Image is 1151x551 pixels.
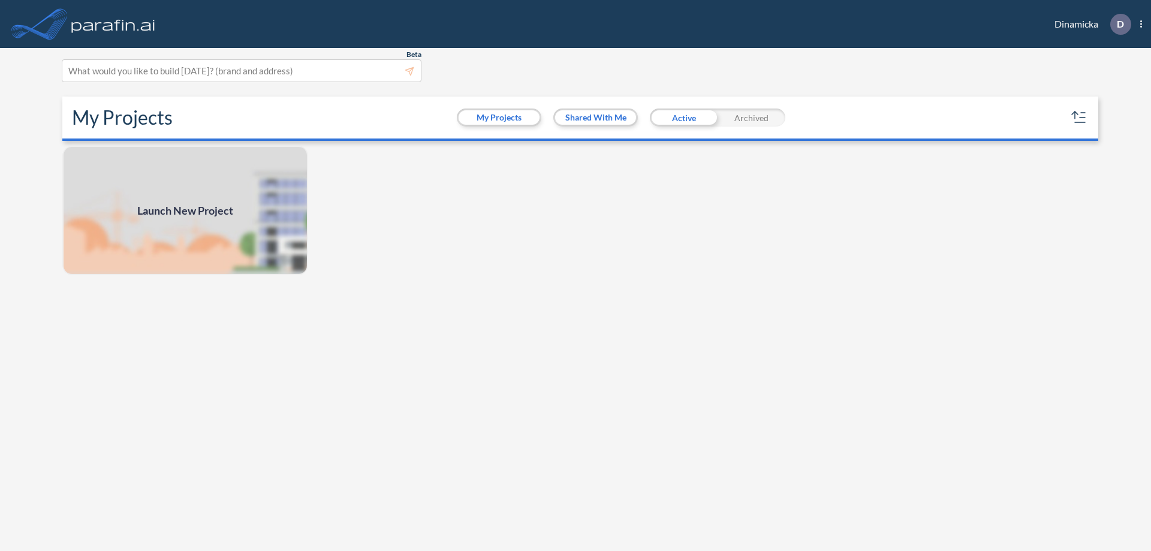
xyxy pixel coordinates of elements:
[62,146,308,275] a: Launch New Project
[555,110,636,125] button: Shared With Me
[137,203,233,219] span: Launch New Project
[718,109,785,127] div: Archived
[459,110,540,125] button: My Projects
[1036,14,1142,35] div: Dinamicka
[69,12,158,36] img: logo
[1069,108,1089,127] button: sort
[1117,19,1124,29] p: D
[72,106,173,129] h2: My Projects
[406,50,421,59] span: Beta
[62,146,308,275] img: add
[650,109,718,127] div: Active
